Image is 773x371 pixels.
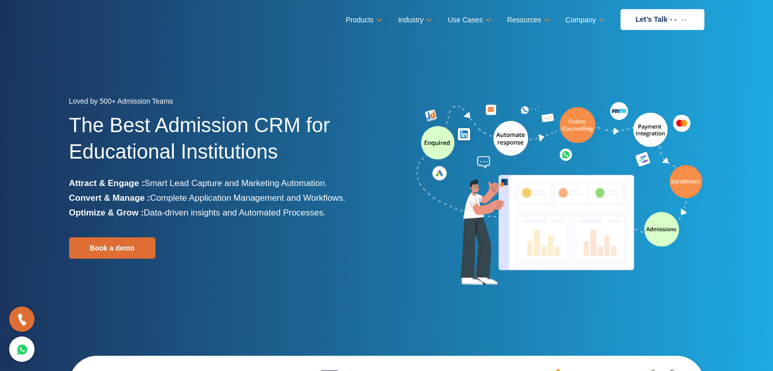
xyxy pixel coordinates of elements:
span: Smart Lead Capture and Marketing Automation. [144,178,327,188]
a: Products [346,13,380,27]
span: Data-driven insights and Automated Processes. [144,208,326,218]
span: Complete Application Management and Workflows. [150,193,345,203]
div: Loved by 500+ Admission Teams [69,94,379,112]
a: Industry [398,13,430,27]
a: Use Cases [448,13,489,27]
b: Convert & Manage : [69,193,150,203]
h1: The Best Admission CRM for Educational Institutions [69,112,379,176]
a: Book a demo [69,237,156,259]
img: admission-software-home-page-header [415,100,704,289]
a: Let’s Talk [621,9,704,30]
b: Attract & Engage : [69,178,144,188]
b: Optimize & Grow : [69,208,144,218]
a: Resources [507,13,548,27]
a: Company [566,13,603,27]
